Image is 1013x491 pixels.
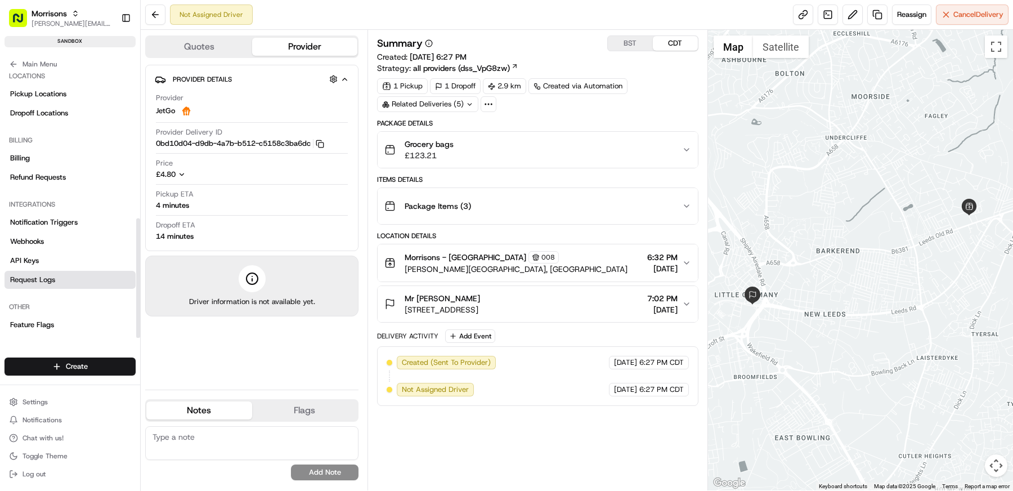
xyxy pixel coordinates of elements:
div: Delivery Activity [377,332,438,341]
span: Map data ©2025 Google [874,483,935,489]
button: Show satellite imagery [753,35,809,58]
span: [DATE] [647,304,678,315]
button: £4.80 [156,169,255,180]
span: 6:32 PM [647,252,678,263]
span: Notification Triggers [10,217,78,227]
span: 6:27 PM CDT [639,385,684,395]
div: 2.9 km [483,78,526,94]
a: Dropoff Locations [5,104,136,122]
button: Mr [PERSON_NAME][STREET_ADDRESS]7:02 PM[DATE] [378,286,698,322]
img: 1736555255976-a54dd68f-1ca7-489b-9aae-adbdc363a1c4 [11,107,32,127]
button: Notifications [5,412,136,428]
button: Main Menu [5,56,136,72]
div: Package Details [377,119,698,128]
span: Chat with us! [23,434,64,443]
div: Other [5,298,136,316]
span: Package Items ( 3 ) [405,200,471,212]
button: Provider [252,38,358,56]
a: Report a map error [965,483,1010,489]
span: [STREET_ADDRESS] [405,304,480,315]
div: 14 minutes [156,231,194,242]
span: Main Menu [23,60,57,69]
div: Related Deliveries (5) [377,96,478,112]
a: API Keys [5,252,136,270]
span: [PERSON_NAME] [35,204,91,213]
a: Created via Automation [528,78,627,94]
button: Morrisons[PERSON_NAME][EMAIL_ADDRESS][DOMAIN_NAME] [5,5,116,32]
button: Create [5,358,136,376]
span: [DATE] 6:27 PM [410,52,467,62]
span: Reassign [897,10,926,20]
button: Keyboard shortcuts [819,483,867,490]
button: Notes [146,401,252,419]
span: Refund Requests [10,172,66,182]
span: Pickup ETA [156,189,194,199]
button: Provider Details [155,70,349,88]
button: Log out [5,466,136,482]
div: 📗 [11,252,20,261]
span: Dropoff Locations [10,108,68,118]
span: Driver information is not available yet. [189,297,315,307]
button: CancelDelivery [936,5,1008,25]
div: Location Details [377,231,698,240]
span: Morrisons - [GEOGRAPHIC_DATA] [405,252,526,263]
span: Webhooks [10,236,44,247]
p: Welcome 👋 [11,44,205,63]
button: Reassign [892,5,931,25]
button: Toggle fullscreen view [985,35,1007,58]
button: [PERSON_NAME][EMAIL_ADDRESS][DOMAIN_NAME] [32,19,112,28]
div: sandbox [5,36,136,47]
div: Strategy: [377,63,518,74]
span: Not Assigned Driver [402,385,469,395]
span: [DATE] [647,263,678,274]
img: Nash [11,11,34,33]
button: Add Event [445,329,495,343]
div: 1 Dropoff [430,78,481,94]
a: Notification Triggers [5,213,136,231]
span: [DATE] [614,358,637,368]
button: Morrisons [32,8,67,19]
a: Terms (opens in new tab) [942,483,958,489]
span: Provider Details [173,75,232,84]
a: Request Logs [5,271,136,289]
div: Items Details [377,175,698,184]
button: 0bd10d04-d9db-4a7b-b512-c5158c3ba6dc [156,139,324,149]
input: Clear [29,72,186,84]
span: £123.21 [405,150,454,161]
a: 💻API Documentation [91,247,185,267]
div: Billing [5,131,136,149]
a: Webhooks [5,233,136,251]
div: Start new chat [51,107,185,118]
button: Flags [252,401,358,419]
span: 008 [541,253,555,262]
span: Settings [23,398,48,407]
a: Open this area in Google Maps (opens a new window) [711,476,748,490]
div: 4 minutes [156,200,189,211]
button: Package Items (3) [378,188,698,224]
span: Knowledge Base [23,251,86,262]
button: Chat with us! [5,430,136,446]
button: Toggle Theme [5,448,136,464]
a: Feature Flags [5,316,136,334]
button: CDT [653,36,698,51]
a: Powered byPylon [79,278,136,287]
span: Cancel Delivery [953,10,1003,20]
span: Created (Sent To Provider) [402,358,491,368]
span: Pylon [112,279,136,287]
span: Notifications [23,416,62,425]
span: 7:02 PM [647,293,678,304]
span: Dropoff ETA [156,220,195,230]
span: Toggle Theme [23,452,68,461]
div: Past conversations [11,146,75,155]
div: Locations [5,67,136,85]
button: Start new chat [191,110,205,124]
button: Map camera controls [985,454,1007,477]
img: Google [711,476,748,490]
a: Billing [5,149,136,167]
span: [DATE] [614,385,637,395]
img: profile_jet_go_morrisons_partner.png [180,104,193,118]
span: all providers (dss_VpG8zw) [413,63,510,74]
